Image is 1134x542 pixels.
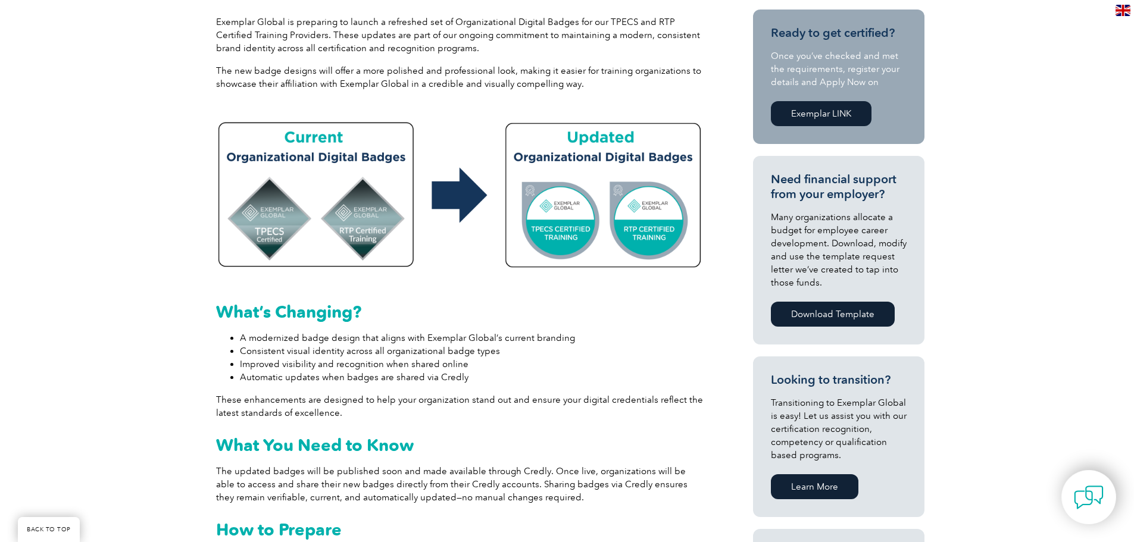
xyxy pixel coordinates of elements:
[216,435,414,455] strong: What You Need to Know
[771,26,907,40] h3: Ready to get certified?
[771,211,907,289] p: Many organizations allocate a budget for employee career development. Download, modify and use th...
[18,517,80,542] a: BACK TO TOP
[216,519,342,540] strong: How to Prepare
[216,15,704,55] p: Exemplar Global is preparing to launch a refreshed set of Organizational Digital Badges for our T...
[771,474,858,499] a: Learn More
[216,64,704,90] p: The new badge designs will offer a more polished and professional look, making it easier for trai...
[771,172,907,202] h3: Need financial support from your employer?
[1074,483,1104,512] img: contact-chat.png
[240,371,704,384] li: Automatic updates when badges are shared via Credly
[240,358,704,371] li: Improved visibility and recognition when shared online
[771,101,871,126] a: Exemplar LINK
[216,465,704,504] p: The updated badges will be published soon and made available through Credly. Once live, organizat...
[771,372,907,387] h3: Looking to transition?
[216,112,704,274] img: Organizational Digital Badges
[216,393,704,419] p: These enhancements are designed to help your organization stand out and ensure your digital crede...
[216,302,361,322] strong: What’s Changing?
[240,344,704,358] li: Consistent visual identity across all organizational badge types
[771,49,907,89] p: Once you’ve checked and met the requirements, register your details and Apply Now on
[771,302,895,327] a: Download Template
[1116,5,1130,16] img: en
[240,331,704,344] li: A modernized badge design that aligns with Exemplar Global’s current branding
[771,396,907,462] p: Transitioning to Exemplar Global is easy! Let us assist you with our certification recognition, c...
